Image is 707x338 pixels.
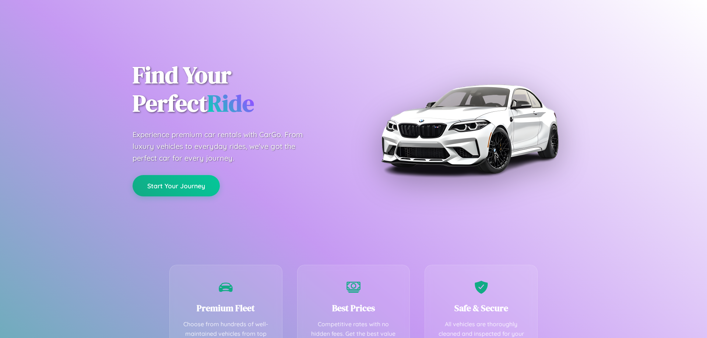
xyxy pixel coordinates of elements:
[207,87,254,119] span: Ride
[133,129,317,164] p: Experience premium car rentals with CarGo. From luxury vehicles to everyday rides, we've got the ...
[377,37,562,221] img: Premium BMW car rental vehicle
[181,302,271,314] h3: Premium Fleet
[436,302,526,314] h3: Safe & Secure
[133,61,342,118] h1: Find Your Perfect
[133,175,220,196] button: Start Your Journey
[309,302,399,314] h3: Best Prices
